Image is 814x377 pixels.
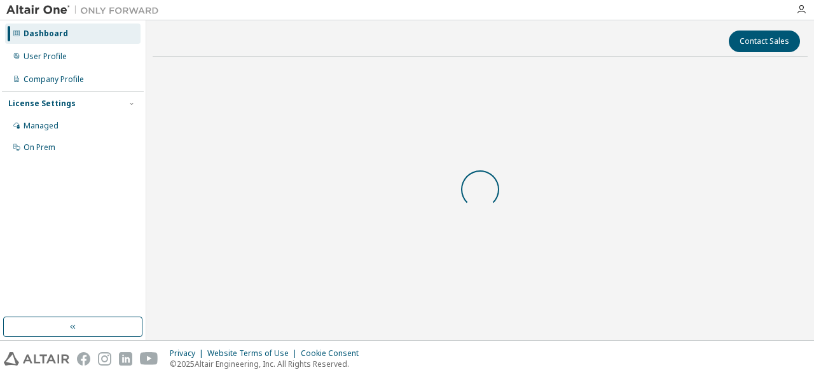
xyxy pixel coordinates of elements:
div: On Prem [24,142,55,153]
img: facebook.svg [77,352,90,366]
div: Company Profile [24,74,84,85]
div: User Profile [24,51,67,62]
p: © 2025 Altair Engineering, Inc. All Rights Reserved. [170,359,366,369]
div: Cookie Consent [301,348,366,359]
div: Privacy [170,348,207,359]
div: Managed [24,121,59,131]
img: linkedin.svg [119,352,132,366]
img: altair_logo.svg [4,352,69,366]
img: instagram.svg [98,352,111,366]
img: Altair One [6,4,165,17]
div: Website Terms of Use [207,348,301,359]
button: Contact Sales [729,31,800,52]
div: License Settings [8,99,76,109]
div: Dashboard [24,29,68,39]
img: youtube.svg [140,352,158,366]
